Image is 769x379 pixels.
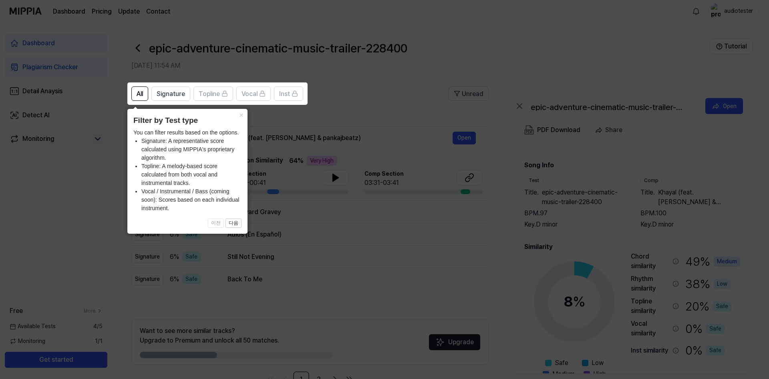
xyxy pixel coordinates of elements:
[225,219,242,228] button: 다음
[133,115,242,126] header: Filter by Test type
[141,162,242,187] li: Topline: A melody-based score calculated from both vocal and instrumental tracks.
[131,86,148,101] button: All
[274,86,303,101] button: Inst
[133,128,242,213] div: You can filter results based on the options.
[141,187,242,213] li: Vocal / Instrumental / Bass (coming soon): Scores based on each individual instrument.
[137,89,143,99] span: All
[141,137,242,162] li: Signature: A representative score calculated using MIPPIA's proprietary algorithm.
[236,86,271,101] button: Vocal
[157,89,185,99] span: Signature
[151,86,190,101] button: Signature
[279,89,290,99] span: Inst
[199,89,220,99] span: Topline
[242,89,258,99] span: Vocal
[235,109,248,120] button: Close
[193,86,233,101] button: Topline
